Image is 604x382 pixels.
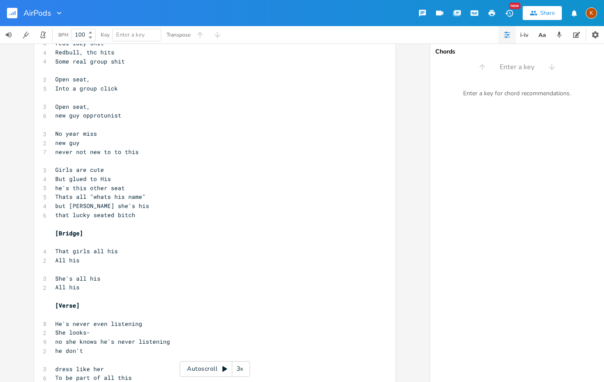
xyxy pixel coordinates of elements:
span: Open seat, [55,103,90,111]
span: but [PERSON_NAME] she's his [55,202,149,210]
span: But glued to His [55,175,111,183]
span: he don't [55,347,83,355]
span: Thats all "whats his name" [55,193,146,201]
span: Redbull, thc hits [55,48,114,56]
span: that lucky seated bitch [55,211,135,219]
span: Girls are cute [55,166,104,174]
span: That girls all his [55,247,118,255]
div: BPM [58,33,68,37]
span: Enter a key [116,31,145,39]
div: 3x [232,361,248,377]
div: Key [101,32,110,37]
button: Share [523,6,562,20]
span: Open seat, [55,75,90,83]
div: Share [540,9,555,17]
span: never not new to to this [55,148,139,156]
span: AirPods [23,9,51,17]
div: Chords [435,49,599,55]
span: Into a group click [55,84,118,92]
span: To be part of all this [55,374,132,382]
span: [Bridge] [55,229,83,237]
span: All his [55,256,80,264]
span: [Verse] [55,302,80,309]
span: He's never even listening [55,320,142,328]
span: new guy [55,139,80,147]
span: Enter a key [500,62,534,72]
button: New [501,5,518,21]
button: K [586,3,597,23]
div: New [509,3,521,9]
span: no she knows he's never listening [55,338,170,345]
span: dress like her [55,365,104,373]
span: No year miss [55,130,97,137]
span: She looks- [55,328,90,336]
span: All his [55,283,80,291]
span: real lazy shit [55,39,104,47]
span: he's this other seat [55,184,125,192]
div: Transpose [167,32,190,37]
span: She's all his [55,275,100,282]
div: Autoscroll [180,361,250,377]
div: Enter a key for chord recommendations. [430,84,604,103]
span: new guy opprotunist [55,111,121,119]
div: Kat [586,7,597,19]
span: Some real group shit [55,57,125,65]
